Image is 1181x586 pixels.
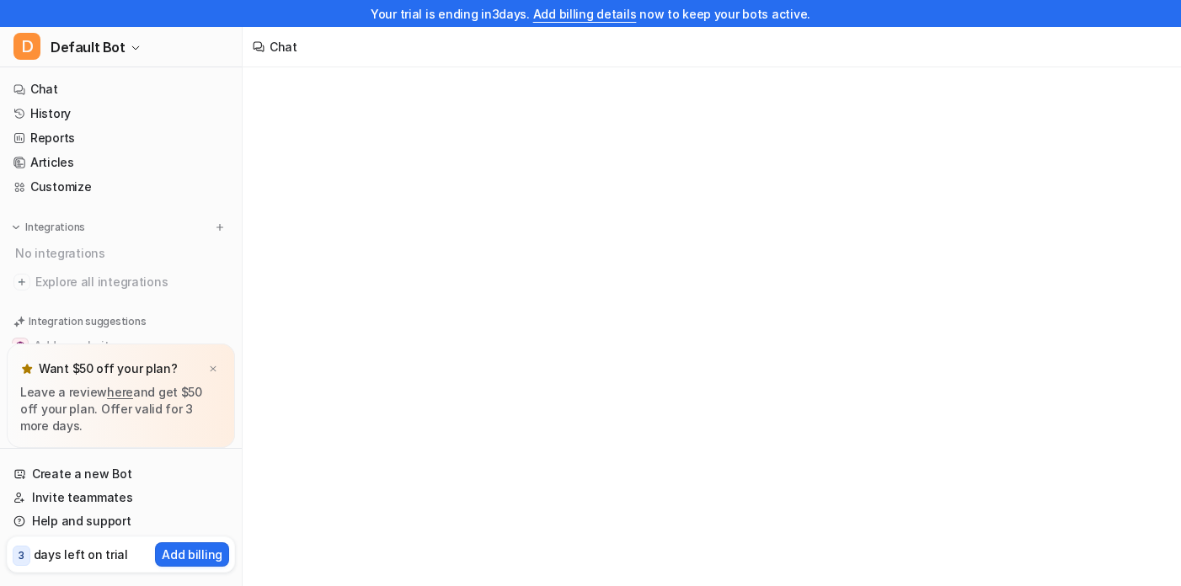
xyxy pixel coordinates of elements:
[7,151,235,174] a: Articles
[29,314,146,329] p: Integration suggestions
[214,221,226,233] img: menu_add.svg
[7,486,235,509] a: Invite teammates
[20,362,34,376] img: star
[51,35,126,59] span: Default Bot
[155,542,229,567] button: Add billing
[7,219,90,236] button: Integrations
[20,384,222,434] p: Leave a review and get $50 off your plan. Offer valid for 3 more days.
[13,33,40,60] span: D
[25,221,85,234] p: Integrations
[10,221,22,233] img: expand menu
[13,274,30,290] img: explore all integrations
[7,77,235,101] a: Chat
[7,462,235,486] a: Create a new Bot
[107,385,133,399] a: here
[39,360,178,377] p: Want $50 off your plan?
[270,38,297,56] div: Chat
[34,546,128,563] p: days left on trial
[208,364,218,375] img: x
[7,175,235,199] a: Customize
[533,7,637,21] a: Add billing details
[7,126,235,150] a: Reports
[7,270,235,294] a: Explore all integrations
[162,546,222,563] p: Add billing
[7,102,235,125] a: History
[7,333,235,360] button: Add a websiteAdd a website
[10,239,235,267] div: No integrations
[35,269,228,296] span: Explore all integrations
[7,509,235,533] a: Help and support
[19,548,24,563] p: 3
[15,341,25,351] img: Add a website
